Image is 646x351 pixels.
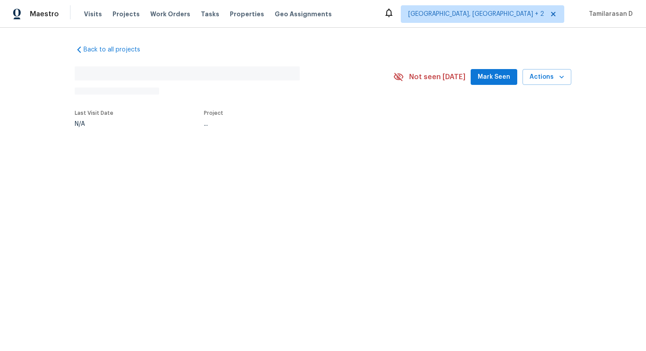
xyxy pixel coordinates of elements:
[275,10,332,18] span: Geo Assignments
[75,45,159,54] a: Back to all projects
[408,10,544,18] span: [GEOGRAPHIC_DATA], [GEOGRAPHIC_DATA] + 2
[585,10,633,18] span: Tamilarasan D
[113,10,140,18] span: Projects
[204,110,223,116] span: Project
[471,69,517,85] button: Mark Seen
[530,72,564,83] span: Actions
[75,110,113,116] span: Last Visit Date
[409,73,465,81] span: Not seen [DATE]
[75,121,113,127] div: N/A
[230,10,264,18] span: Properties
[478,72,510,83] span: Mark Seen
[204,121,373,127] div: ...
[30,10,59,18] span: Maestro
[150,10,190,18] span: Work Orders
[523,69,571,85] button: Actions
[84,10,102,18] span: Visits
[201,11,219,17] span: Tasks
